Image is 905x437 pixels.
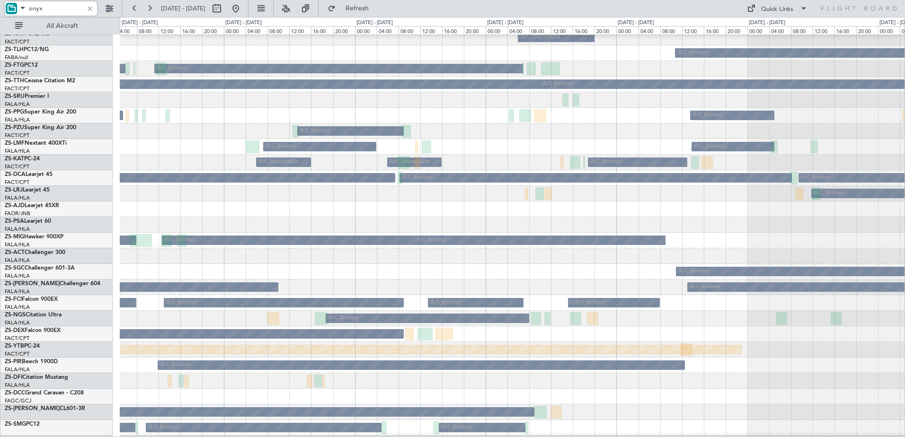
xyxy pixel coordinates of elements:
button: Refresh [323,1,380,16]
div: 00:00 [486,26,507,35]
span: ZS-[PERSON_NAME] [5,406,60,411]
div: [DATE] - [DATE] [122,19,158,27]
a: ZS-DCCGrand Caravan - C208 [5,390,84,396]
div: A/C Booked [678,46,708,60]
div: A/C Booked [679,264,709,279]
div: A/C Booked [160,358,190,372]
div: A/C Booked [328,311,358,325]
span: ZS-SGC [5,265,25,271]
div: 20:00 [726,26,747,35]
span: ZS-TLH [5,47,24,52]
span: ZS-KAT [5,156,24,162]
a: FACT/CPT [5,38,29,45]
div: A/C Unavailable [390,155,429,169]
div: [DATE] - [DATE] [356,19,393,27]
span: ZS-SRU [5,94,25,99]
a: FABA/null [5,54,28,61]
a: FACT/CPT [5,132,29,139]
a: FALA/HLA [5,304,30,311]
div: 16:00 [442,26,464,35]
div: 04:00 [769,26,791,35]
div: 04:00 [377,26,399,35]
a: FACT/CPT [5,335,29,342]
div: 16:00 [311,26,333,35]
a: FACT/CPT [5,350,29,358]
div: 16:00 [180,26,202,35]
div: 08:00 [791,26,813,35]
div: A/C Booked [571,296,601,310]
div: [DATE] - [DATE] [487,19,523,27]
input: Trip Account [29,1,83,16]
a: FALA/HLA [5,288,30,295]
span: ZS-MIG [5,234,24,240]
div: A/C Booked [575,296,605,310]
span: ZS-PZU [5,125,24,131]
a: FALA/HLA [5,194,30,201]
span: ZS-AJD [5,203,25,209]
div: A/C Booked [149,420,178,435]
div: A/C Booked [694,140,724,154]
span: ZS-FCI [5,297,22,302]
div: [DATE] - [DATE] [749,19,785,27]
div: 00:00 [878,26,900,35]
div: 20:00 [202,26,224,35]
a: ZS-YTBPC-24 [5,343,40,349]
a: ZS-SRUPremier I [5,94,49,99]
a: ZS-SMGPC12 [5,421,40,427]
div: 04:00 [507,26,529,35]
div: 12:00 [420,26,442,35]
span: ZS-DFI [5,375,22,380]
a: FACT/CPT [5,163,29,170]
div: A/C Booked [167,296,196,310]
a: ZS-DFICitation Mustang [5,375,68,380]
div: [DATE] - [DATE] [618,19,654,27]
a: FACT/CPT [5,70,29,77]
div: 12:00 [813,26,834,35]
div: A/C Booked [402,171,432,185]
div: 16:00 [573,26,594,35]
div: A/C Unavailable [259,155,298,169]
a: FALA/HLA [5,366,30,373]
div: A/C Booked [266,140,296,154]
span: ZS-ACT [5,250,25,255]
span: ZS-TTH [5,78,24,84]
span: ZS-FTG [5,62,24,68]
a: ZS-DEXFalcon 900EX [5,328,61,333]
a: FACT/CPT [5,179,29,186]
div: A/C Booked [543,77,573,91]
span: ZS-DEX [5,328,25,333]
a: ZS-LMFNextant 400XTi [5,140,67,146]
div: 04:00 [639,26,660,35]
div: 04:00 [115,26,137,35]
a: FALA/HLA [5,226,30,233]
div: A/C Booked [693,108,723,122]
span: Refresh [337,5,377,12]
span: ZS-PPG [5,109,24,115]
a: ZS-FCIFalcon 900EX [5,297,58,302]
a: FALA/HLA [5,319,30,326]
div: 08:00 [529,26,551,35]
a: FAGC/GCJ [5,397,31,404]
button: All Aircraft [10,18,103,34]
span: ZS-LRJ [5,187,23,193]
span: ZS-DCA [5,172,26,177]
a: ZS-[PERSON_NAME]Challenger 604 [5,281,100,287]
div: 00:00 [747,26,769,35]
a: ZS-MIGHawker 900XP [5,234,63,240]
div: 12:00 [551,26,573,35]
div: A/C Booked [442,420,471,435]
div: [DATE] - [DATE] [225,19,262,27]
div: 04:00 [246,26,267,35]
a: ZS-SGCChallenger 601-3A [5,265,75,271]
a: FACT/CPT [5,85,29,92]
div: 00:00 [355,26,377,35]
a: ZS-LRJLearjet 45 [5,187,50,193]
button: Quick Links [742,1,812,16]
span: ZS-PSA [5,218,24,224]
div: A/C Booked [801,171,831,185]
div: 20:00 [464,26,486,35]
div: A/C Booked [300,124,330,138]
div: A/C Booked [431,296,461,310]
a: FALA/HLA [5,382,30,389]
div: 00:00 [224,26,246,35]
